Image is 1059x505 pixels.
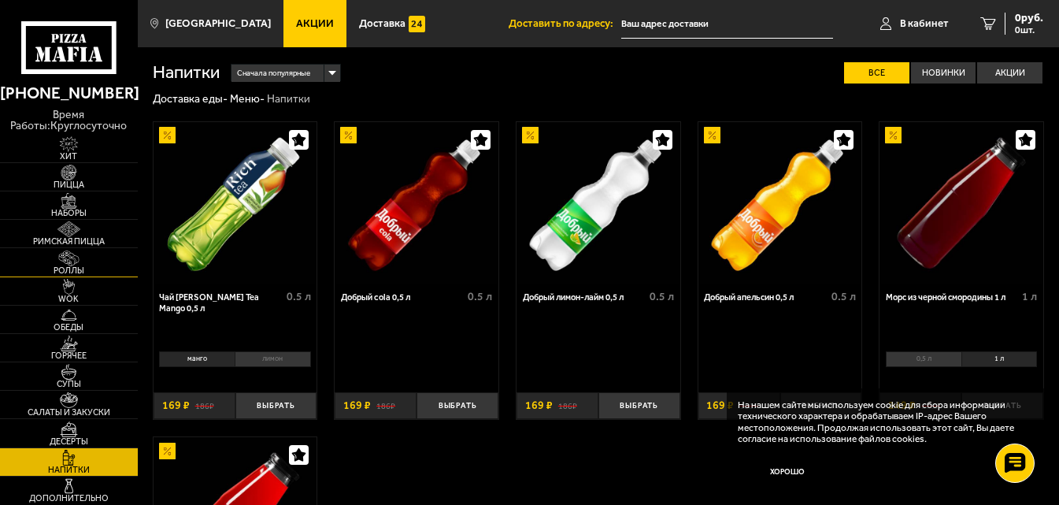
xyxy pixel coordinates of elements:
[900,18,949,28] span: В кабинет
[359,18,405,28] span: Доставка
[376,400,395,411] s: 186 ₽
[885,127,902,143] img: Акционный
[296,18,334,28] span: Акции
[195,400,214,411] s: 186 ₽
[468,290,492,303] span: 0.5 л
[343,400,371,411] span: 169 ₽
[704,292,827,303] div: Добрый апельсин 0,5 л
[523,292,646,303] div: Добрый лимон-лайм 0,5 л
[267,92,310,106] div: Напитки
[159,443,176,459] img: Акционный
[153,64,220,81] h1: Напитки
[961,351,1038,367] li: 1 л
[1022,290,1037,303] span: 1 л
[598,392,680,419] button: Выбрать
[886,292,1018,303] div: Морс из черной смородины 1 л
[159,292,282,314] div: Чай [PERSON_NAME] Tea Mango 0,5 л
[881,122,1042,284] img: Морс из черной смородины 1 л
[287,290,311,303] span: 0.5 л
[522,127,539,143] img: Акционный
[154,347,317,384] div: 0
[738,455,837,488] button: Хорошо
[977,62,1042,84] label: Акции
[159,351,235,367] li: манго
[409,16,425,32] img: 15daf4d41897b9f0e9f617042186c801.svg
[738,399,1024,445] p: На нашем сайте мы используем cookie для сбора информации технического характера и обрабатываем IP...
[235,392,317,419] button: Выбрать
[159,127,176,143] img: Акционный
[162,400,190,411] span: 169 ₽
[844,62,909,84] label: Все
[1015,25,1043,35] span: 0 шт.
[237,63,310,84] span: Сначала популярные
[517,122,679,284] img: Добрый лимон-лайм 0,5 л
[165,18,271,28] span: [GEOGRAPHIC_DATA]
[153,92,228,106] a: Доставка еды-
[525,400,553,411] span: 169 ₽
[336,122,498,284] img: Добрый cola 0,5 л
[235,351,311,367] li: лимон
[1015,13,1043,24] span: 0 руб.
[417,392,498,419] button: Выбрать
[509,18,621,28] span: Доставить по адресу:
[704,127,720,143] img: Акционный
[879,347,1043,384] div: 0
[831,290,856,303] span: 0.5 л
[154,122,317,284] a: АкционныйЧай Rich Green Tea Mango 0,5 л
[886,351,961,367] li: 0,5 л
[650,290,674,303] span: 0.5 л
[341,292,464,303] div: Добрый cola 0,5 л
[699,122,861,284] img: Добрый апельсин 0,5 л
[879,122,1043,284] a: АкционныйМорс из черной смородины 1 л
[558,400,577,411] s: 186 ₽
[621,9,833,39] input: Ваш адрес доставки
[911,62,976,84] label: Новинки
[230,92,265,106] a: Меню-
[335,122,498,284] a: АкционныйДобрый cola 0,5 л
[517,122,680,284] a: АкционныйДобрый лимон-лайм 0,5 л
[154,122,316,284] img: Чай Rich Green Tea Mango 0,5 л
[340,127,357,143] img: Акционный
[706,400,734,411] span: 169 ₽
[698,122,862,284] a: АкционныйДобрый апельсин 0,5 л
